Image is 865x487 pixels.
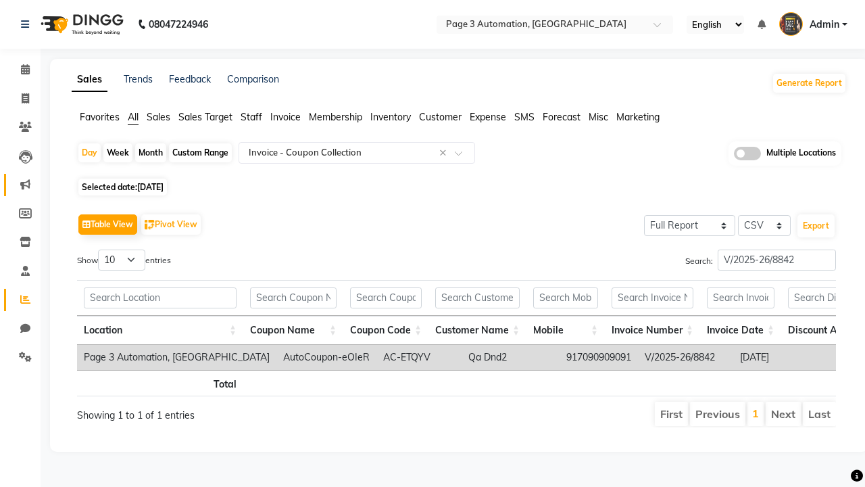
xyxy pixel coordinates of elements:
select: Showentries [98,250,145,271]
span: Forecast [543,111,580,123]
label: Show entries [77,250,171,271]
td: 917090909091 [560,345,638,370]
th: Mobile: activate to sort column ascending [526,316,605,345]
div: Month [135,143,166,162]
span: Staff [241,111,262,123]
th: Invoice Date: activate to sort column ascending [700,316,781,345]
th: Location: activate to sort column ascending [77,316,243,345]
div: Day [78,143,101,162]
th: Total [77,370,243,396]
a: Feedback [169,73,211,85]
input: Search: [718,250,836,271]
div: Week [103,143,132,162]
img: pivot.png [145,220,155,230]
th: Customer Name: activate to sort column ascending [428,316,526,345]
a: 1 [752,407,759,420]
input: Search Mobile [533,287,598,308]
span: [DATE] [137,182,164,192]
a: Sales [72,68,107,92]
a: Comparison [227,73,279,85]
input: Search Location [84,287,237,308]
input: Search Invoice Number [612,287,693,308]
b: 08047224946 [149,5,208,43]
input: Search Customer Name [435,287,520,308]
input: Search Invoice Date [707,287,774,308]
img: logo [34,5,127,43]
span: All [128,111,139,123]
td: V/2025-26/8842 [638,345,733,370]
input: Search Coupon Code [350,287,422,308]
span: SMS [514,111,535,123]
label: Search: [685,250,836,271]
div: Custom Range [169,143,232,162]
img: Admin [779,12,803,36]
span: Inventory [370,111,411,123]
td: AutoCoupon-eOIeR [276,345,376,370]
span: Misc [589,111,608,123]
th: Invoice Number: activate to sort column ascending [605,316,700,345]
span: Selected date: [78,179,167,195]
span: Marketing [616,111,660,123]
button: Pivot View [141,214,201,235]
th: Coupon Name: activate to sort column ascending [243,316,343,345]
span: Invoice [270,111,301,123]
th: Coupon Code: activate to sort column ascending [343,316,428,345]
td: Page 3 Automation, [GEOGRAPHIC_DATA] [77,345,276,370]
td: AC-ETQYV [376,345,462,370]
button: Table View [78,214,137,235]
span: Clear all [439,146,451,160]
span: Favorites [80,111,120,123]
button: Export [797,214,835,237]
a: Trends [124,73,153,85]
span: Membership [309,111,362,123]
span: Sales Target [178,111,232,123]
span: Sales [147,111,170,123]
td: [DATE] [733,345,814,370]
input: Search Coupon Name [250,287,337,308]
span: Multiple Locations [766,147,836,160]
span: Admin [810,18,839,32]
td: Qa Dnd2 [462,345,560,370]
button: Generate Report [773,74,845,93]
span: Customer [419,111,462,123]
span: Expense [470,111,506,123]
div: Showing 1 to 1 of 1 entries [77,400,381,423]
